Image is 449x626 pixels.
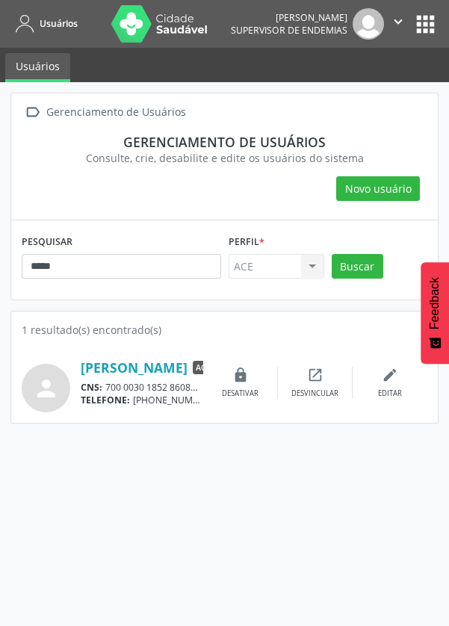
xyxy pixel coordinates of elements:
[353,8,384,40] img: img
[231,11,347,24] div: [PERSON_NAME]
[336,176,420,202] button: Novo usuário
[378,388,402,399] div: Editar
[81,394,130,406] span: TELEFONE:
[229,231,264,254] label: Perfil
[428,277,442,329] span: Feedback
[10,11,78,36] a: Usuários
[232,367,249,383] i: lock
[193,361,213,374] span: ACE
[412,11,439,37] button: apps
[22,102,188,123] a:  Gerenciamento de Usuários
[22,102,43,123] i: 
[22,231,72,254] label: PESQUISAR
[43,102,188,123] div: Gerenciamento de Usuários
[22,322,427,338] div: 1 resultado(s) encontrado(s)
[81,381,102,394] span: CNS:
[81,381,203,394] div: 700 0030 1852 8608 118.418.956-01
[421,262,449,364] button: Feedback - Mostrar pesquisa
[5,53,70,82] a: Usuários
[81,359,188,376] a: [PERSON_NAME]
[384,8,412,40] button: 
[40,17,78,30] span: Usuários
[81,394,203,406] div: [PHONE_NUMBER]
[33,375,60,402] i: person
[382,367,398,383] i: edit
[307,367,323,383] i: open_in_new
[32,134,417,150] div: Gerenciamento de usuários
[332,254,383,279] button: Buscar
[291,388,338,399] div: Desvincular
[231,24,347,37] span: Supervisor de Endemias
[345,181,412,196] span: Novo usuário
[222,388,258,399] div: Desativar
[201,381,221,394] span: CPF:
[32,150,417,166] div: Consulte, crie, desabilite e edite os usuários do sistema
[390,13,406,30] i: 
